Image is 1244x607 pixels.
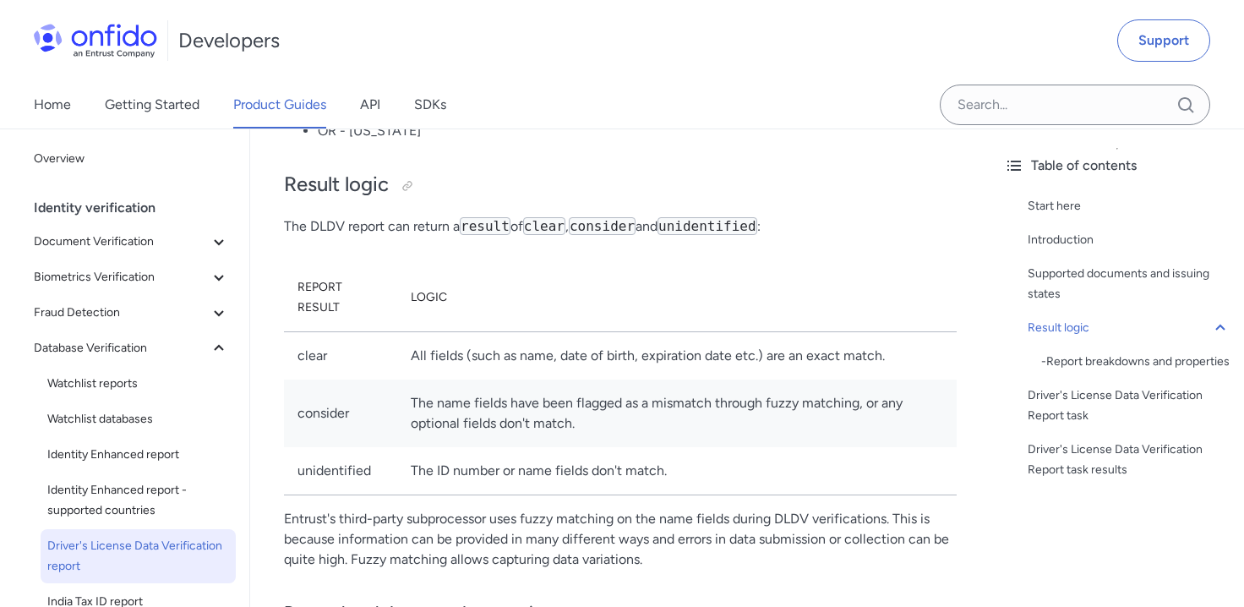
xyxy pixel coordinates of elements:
td: consider [284,380,397,447]
th: Report result [284,264,397,332]
a: Result logic [1028,318,1230,338]
button: Fraud Detection [27,296,236,330]
a: Introduction [1028,230,1230,250]
div: - Report breakdowns and properties [1041,352,1230,372]
code: clear [523,217,565,235]
a: Support [1117,19,1210,62]
div: Table of contents [1004,156,1230,176]
a: Supported documents and issuing states [1028,264,1230,304]
a: Overview [27,142,236,176]
a: Driver's License Data Verification report [41,529,236,583]
code: result [460,217,510,235]
td: The name fields have been flagged as a mismatch through fuzzy matching, or any optional fields do... [397,380,957,447]
button: Database Verification [27,331,236,365]
span: Driver's License Data Verification report [47,536,229,577]
a: SDKs [414,81,446,129]
p: Entrust's third-party subprocessor uses fuzzy matching on the name fields during DLDV verificatio... [284,509,957,570]
li: OR - [US_STATE] [318,121,957,141]
h2: Result logic [284,171,957,200]
span: Fraud Detection [34,303,209,323]
td: All fields (such as name, date of birth, expiration date etc.) are an exact match. [397,332,957,380]
a: Driver's License Data Verification Report task results [1028,440,1230,480]
a: Getting Started [105,81,199,129]
span: Database Verification [34,338,209,358]
a: API [360,81,380,129]
input: Onfido search input field [940,85,1210,125]
a: Home [34,81,71,129]
h1: Developers [178,27,280,54]
td: The ID number or name fields don't match. [397,447,957,495]
a: Driver's License Data Verification Report task [1028,386,1230,426]
span: Identity Enhanced report - supported countries [47,480,229,521]
th: Logic [397,264,957,332]
span: Identity Enhanced report [47,445,229,465]
img: Onfido Logo [34,24,157,57]
a: Identity Enhanced report - supported countries [41,473,236,528]
code: unidentified [657,217,757,235]
p: The DLDV report can return a of , and : [284,216,957,237]
td: clear [284,332,397,380]
a: Identity Enhanced report [41,438,236,472]
td: unidentified [284,447,397,495]
span: Watchlist reports [47,374,229,394]
a: Watchlist databases [41,402,236,436]
a: Product Guides [233,81,326,129]
a: -Report breakdowns and properties [1041,352,1230,372]
button: Document Verification [27,225,236,259]
a: Start here [1028,196,1230,216]
span: Overview [34,149,229,169]
code: consider [569,217,636,235]
span: Document Verification [34,232,209,252]
button: Biometrics Verification [27,260,236,294]
a: Watchlist reports [41,367,236,401]
span: Watchlist databases [47,409,229,429]
div: Identity verification [34,191,243,225]
span: Biometrics Verification [34,267,209,287]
